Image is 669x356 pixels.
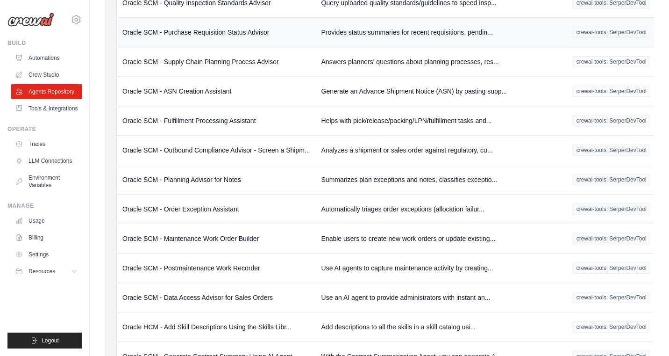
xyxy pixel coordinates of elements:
[28,268,55,275] span: Resources
[11,137,82,152] a: Traces
[316,194,567,224] td: Automatically triages order exceptions (allocation failur...
[316,47,567,76] td: Answers planners' questions about planning processes, res...
[316,17,567,47] td: Provides status summaries for recent requisitions, pendin...
[11,84,82,99] a: Agents Repository
[11,101,82,116] a: Tools & Integrations
[117,283,316,312] td: Oracle SCM - Data Access Advisor for Sales Orders
[573,56,650,67] span: crewai-tools: SerperDevTool
[117,312,316,341] td: Oracle HCM - Add Skill Descriptions Using the Skills Libr...
[573,233,650,244] span: crewai-tools: SerperDevTool
[573,292,650,303] span: crewai-tools: SerperDevTool
[316,135,567,165] td: Analyzes a shipment or sales order against regulatory, cu...
[42,337,59,344] span: Logout
[11,264,82,279] button: Resources
[117,224,316,253] td: Oracle SCM - Maintenance Work Order Builder
[117,76,316,106] td: Oracle SCM - ASN Creation Assistant
[573,262,650,274] span: crewai-tools: SerperDevTool
[316,224,567,253] td: Enable users to create new work orders or update existing...
[117,165,316,194] td: Oracle SCM - Planning Advisor for Notes
[117,253,316,283] td: Oracle SCM - Postmaintenance Work Recorder
[11,170,82,193] a: Environment Variables
[7,125,82,133] div: Operate
[573,115,650,126] span: crewai-tools: SerperDevTool
[573,145,650,156] span: crewai-tools: SerperDevTool
[117,17,316,47] td: Oracle SCM - Purchase Requisition Status Advisor
[573,27,650,38] span: crewai-tools: SerperDevTool
[316,283,567,312] td: Use an AI agent to provide administrators with instant an...
[316,253,567,283] td: Use AI agents to capture maintenance activity by creating...
[573,203,650,215] span: crewai-tools: SerperDevTool
[316,76,567,106] td: Generate an Advance Shipment Notice (ASN) by pasting supp...
[316,106,567,135] td: Helps with pick/release/packing/LPN/fulfillment tasks and...
[11,247,82,262] a: Settings
[7,13,54,27] img: Logo
[316,165,567,194] td: Summarizes plan exceptions and notes, classifies exceptio...
[573,174,650,185] span: crewai-tools: SerperDevTool
[117,135,316,165] td: Oracle SCM - Outbound Compliance Advisor - Screen a Shipm...
[7,333,82,349] button: Logout
[117,106,316,135] td: Oracle SCM - Fulfillment Processing Assistant
[11,230,82,245] a: Billing
[316,312,567,341] td: Add descriptions to all the skills in a skill catalog usi...
[573,321,650,333] span: crewai-tools: SerperDevTool
[11,153,82,168] a: LLM Connections
[117,194,316,224] td: Oracle SCM - Order Exception Assistant
[7,39,82,47] div: Build
[573,86,650,97] span: crewai-tools: SerperDevTool
[11,213,82,228] a: Usage
[117,47,316,76] td: Oracle SCM - Supply Chain Planning Process Advisor
[7,202,82,210] div: Manage
[11,51,82,65] a: Automations
[11,67,82,82] a: Crew Studio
